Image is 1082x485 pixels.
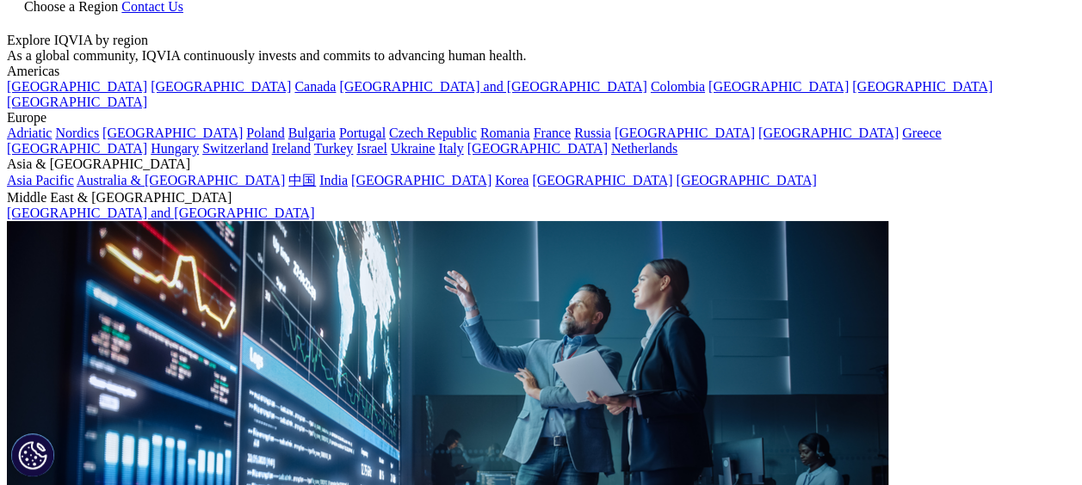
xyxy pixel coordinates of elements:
a: Adriatic [7,126,52,140]
a: [GEOGRAPHIC_DATA] [758,126,899,140]
a: Korea [495,173,529,187]
a: Switzerland [202,141,268,156]
a: Bulgaria [288,126,336,140]
div: Americas [7,64,1075,79]
a: Canada [294,79,336,94]
a: [GEOGRAPHIC_DATA] [7,79,147,94]
a: [GEOGRAPHIC_DATA] [532,173,672,187]
a: France [534,126,572,140]
a: [GEOGRAPHIC_DATA] and [GEOGRAPHIC_DATA] [7,206,314,220]
a: [GEOGRAPHIC_DATA] [7,141,147,156]
button: Cookie 设置 [11,433,54,476]
a: [GEOGRAPHIC_DATA] [351,173,492,187]
a: Portugal [339,126,386,140]
a: [GEOGRAPHIC_DATA] [676,173,816,187]
a: 中国 [288,173,316,187]
a: [GEOGRAPHIC_DATA] [708,79,849,94]
a: Australia & [GEOGRAPHIC_DATA] [77,173,285,187]
a: Romania [480,126,530,140]
a: Asia Pacific [7,173,74,187]
div: Middle East & [GEOGRAPHIC_DATA] [7,190,1075,206]
a: [GEOGRAPHIC_DATA] [102,126,243,140]
a: [GEOGRAPHIC_DATA] [7,95,147,109]
a: Netherlands [611,141,677,156]
a: [GEOGRAPHIC_DATA] [467,141,608,156]
a: Italy [438,141,463,156]
a: Turkey [314,141,354,156]
a: Russia [574,126,611,140]
a: [GEOGRAPHIC_DATA] [852,79,992,94]
div: Asia & [GEOGRAPHIC_DATA] [7,157,1075,172]
a: Israel [356,141,387,156]
a: [GEOGRAPHIC_DATA] [151,79,291,94]
a: Hungary [151,141,199,156]
a: [GEOGRAPHIC_DATA] and [GEOGRAPHIC_DATA] [339,79,646,94]
a: Poland [246,126,284,140]
a: [GEOGRAPHIC_DATA] [615,126,755,140]
a: Czech Republic [389,126,477,140]
a: Ukraine [391,141,436,156]
a: Ireland [272,141,311,156]
div: As a global community, IQVIA continuously invests and commits to advancing human health. [7,48,1075,64]
a: Greece [902,126,941,140]
a: Nordics [55,126,99,140]
a: India [319,173,348,187]
div: Europe [7,110,1075,126]
a: Colombia [651,79,705,94]
div: Explore IQVIA by region [7,33,1075,48]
